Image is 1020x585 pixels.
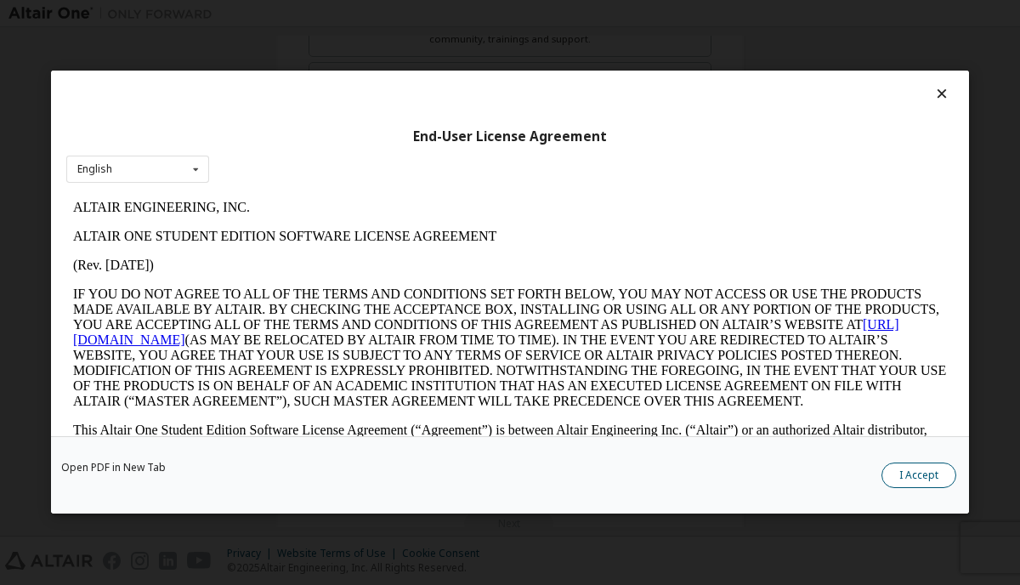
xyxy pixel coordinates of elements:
p: ALTAIR ENGINEERING, INC. [7,7,881,22]
p: IF YOU DO NOT AGREE TO ALL OF THE TERMS AND CONDITIONS SET FORTH BELOW, YOU MAY NOT ACCESS OR USE... [7,94,881,216]
div: English [77,164,112,174]
p: This Altair One Student Edition Software License Agreement (“Agreement”) is between Altair Engine... [7,230,881,291]
p: ALTAIR ONE STUDENT EDITION SOFTWARE LICENSE AGREEMENT [7,36,881,51]
p: (Rev. [DATE]) [7,65,881,80]
a: [URL][DOMAIN_NAME] [7,124,833,154]
div: End-User License Agreement [66,128,954,145]
button: I Accept [881,463,956,489]
a: Open PDF in New Tab [61,463,166,474]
